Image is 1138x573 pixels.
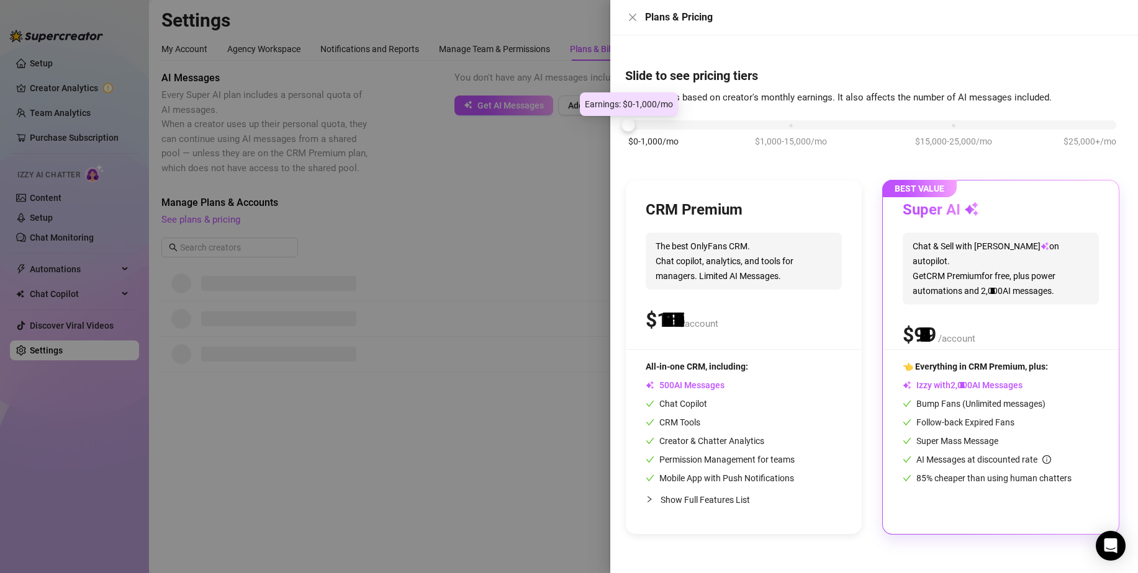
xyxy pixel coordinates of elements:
[646,474,654,482] span: check
[903,399,911,408] span: check
[755,135,827,148] span: $1,000-15,000/mo
[903,417,1014,427] span: Follow-back Expired Fans
[646,485,842,514] div: Show Full Features List
[625,92,1052,103] span: Our pricing is based on creator's monthly earnings. It also affects the number of AI messages inc...
[903,399,1045,409] span: Bump Fans (Unlimited messages)
[646,399,654,408] span: check
[903,200,979,220] h3: Super AI
[903,380,1023,390] span: Izzy with AI Messages
[903,362,1048,371] span: 👈 Everything in CRM Premium, plus:
[646,233,842,290] span: The best OnlyFans CRM. Chat copilot, analytics, and tools for managers. Limited AI Messages.
[903,474,911,482] span: check
[646,437,654,445] span: check
[625,10,640,25] button: Close
[882,180,957,197] span: BEST VALUE
[903,323,936,347] span: $
[646,380,725,390] span: AI Messages
[661,495,750,505] span: Show Full Features List
[915,135,992,148] span: $15,000-25,000/mo
[646,200,743,220] h3: CRM Premium
[628,135,679,148] span: $0-1,000/mo
[681,318,718,329] span: /account
[646,495,653,503] span: collapsed
[938,333,975,344] span: /account
[903,436,998,446] span: Super Mass Message
[646,308,679,332] span: $
[646,362,748,371] span: All-in-one CRM, including:
[903,455,911,464] span: check
[580,92,678,116] div: Earnings: $0-1,000/mo
[646,417,700,427] span: CRM Tools
[1042,455,1051,464] span: info-circle
[645,10,1123,25] div: Plans & Pricing
[903,418,911,427] span: check
[1063,135,1116,148] span: $25,000+/mo
[903,473,1072,483] span: 85% cheaper than using human chatters
[646,436,764,446] span: Creator & Chatter Analytics
[646,473,794,483] span: Mobile App with Push Notifications
[646,399,707,409] span: Chat Copilot
[628,12,638,22] span: close
[1096,531,1126,561] div: Open Intercom Messenger
[625,67,1123,84] h4: Slide to see pricing tiers
[916,455,1051,464] span: AI Messages at discounted rate
[646,418,654,427] span: check
[903,437,911,445] span: check
[646,455,654,464] span: check
[646,455,795,464] span: Permission Management for teams
[903,233,1099,304] span: Chat & Sell with [PERSON_NAME] on autopilot. Get CRM Premium for free, plus power automations and...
